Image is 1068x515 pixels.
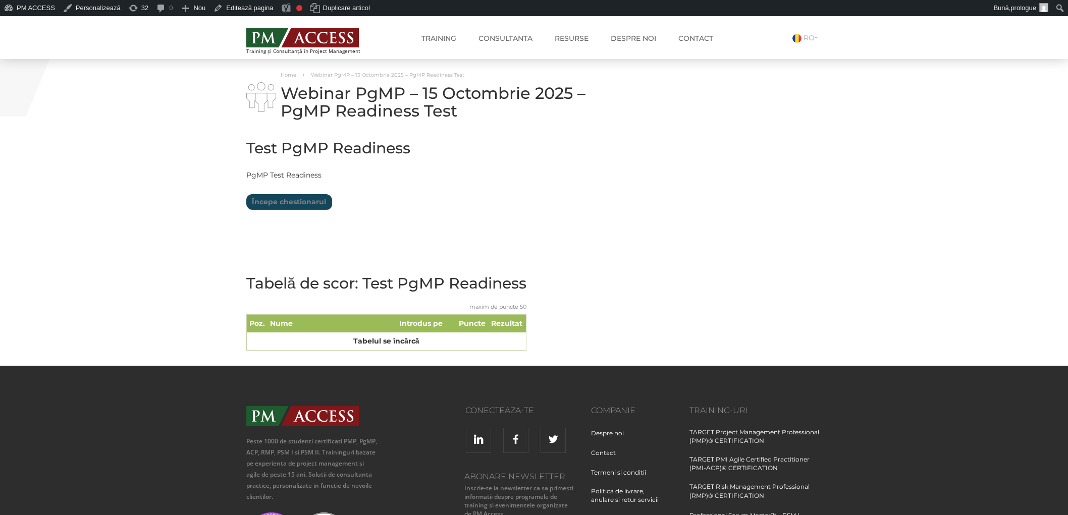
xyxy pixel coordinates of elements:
[603,28,664,48] a: Despre noi
[247,332,526,351] td: Tabelul se încărcă
[414,28,464,48] a: Training
[246,436,379,502] p: Peste 1000 de studenti certificati PMP, PgMP, ACP, RMP, PSM I si PSM II. Traininguri bazate pe ex...
[394,406,534,415] h3: Conecteaza-te
[462,472,576,481] h3: Abonare Newsletter
[591,406,674,415] h3: Companie
[547,28,596,48] a: Resurse
[296,5,302,11] div: Necesită îmbunătățire
[591,468,654,487] a: Termeni si conditii
[671,28,721,48] a: Contact
[591,448,623,467] a: Contact
[488,315,526,333] th: Rezultat
[246,297,526,314] caption: maxim de puncte 50
[456,315,488,333] th: Puncte
[471,28,540,48] a: Consultanta
[689,428,822,455] a: TARGET Project Management Professional (PMP)® CERTIFICATION
[246,84,625,120] h1: Webinar PgMP – 15 Octombrie 2025 – PgMP Readiness Test
[246,48,379,54] span: Training și Consultanță în Project Management
[792,33,822,42] a: RO
[386,315,456,333] th: Introdus pe
[246,25,379,54] a: Training și Consultanță în Project Management
[792,34,802,43] img: Romana
[1010,4,1036,12] span: prologue
[247,315,268,333] th: Poz.
[281,72,296,78] a: Home
[689,406,822,415] h3: Training-uri
[246,406,359,426] img: PMAccess
[268,315,386,333] th: Nume
[246,28,359,47] img: PM ACCESS - Echipa traineri si consultanti certificati PMP: Narciss Popescu, Mihai Olaru, Monica ...
[689,482,822,509] a: TARGET Risk Management Professional (RMP)® CERTIFICATION
[246,275,526,292] h2: Tabelă de scor: Test PgMP Readiness
[591,429,631,447] a: Despre noi
[246,82,276,112] img: i-02.png
[591,487,674,514] a: Politica de livrare, anulare si retur servicii
[246,140,410,156] h2: Test PgMP Readiness
[246,194,332,209] input: Începe chestionarul
[689,455,822,482] a: TARGET PMI Agile Certified Practitioner (PMI-ACP)® CERTIFICATION
[246,169,410,182] p: PgMP Test Readiness
[311,72,464,78] span: Webinar PgMP – 15 Octombrie 2025 – PgMP Readiness Test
